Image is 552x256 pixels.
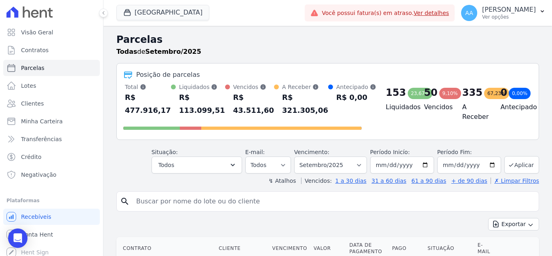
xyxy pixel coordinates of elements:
[484,88,509,99] div: 67,23%
[3,131,100,147] a: Transferências
[131,193,535,209] input: Buscar por nome do lote ou do cliente
[482,14,536,20] p: Ver opções
[120,197,130,206] i: search
[245,149,265,155] label: E-mail:
[3,167,100,183] a: Negativação
[465,10,473,16] span: AA
[322,9,449,17] span: Você possui fatura(s) em atraso.
[116,47,201,57] p: de
[509,88,531,99] div: 0,00%
[179,83,225,91] div: Liquidados
[504,156,539,173] button: Aplicar
[335,178,367,184] a: 1 a 30 dias
[424,86,437,99] div: 50
[414,10,449,16] a: Ver detalhes
[158,160,174,170] span: Todos
[500,86,507,99] div: 0
[462,86,482,99] div: 335
[116,32,539,47] h2: Parcelas
[301,178,332,184] label: Vencidos:
[408,88,433,99] div: 23,67%
[386,86,406,99] div: 153
[21,64,44,72] span: Parcelas
[3,78,100,94] a: Lotes
[336,91,376,104] div: R$ 0,00
[3,60,100,76] a: Parcelas
[455,2,552,24] button: AA [PERSON_NAME] Ver opções
[370,149,410,155] label: Período Inicío:
[21,82,36,90] span: Lotes
[462,102,488,122] h4: A Receber
[336,83,376,91] div: Antecipado
[233,91,274,117] div: R$ 43.511,60
[3,95,100,112] a: Clientes
[424,102,449,112] h4: Vencidos
[294,149,329,155] label: Vencimento:
[21,46,48,54] span: Contratos
[500,102,526,112] h4: Antecipado
[21,135,62,143] span: Transferências
[116,48,137,55] strong: Todas
[179,91,225,117] div: R$ 113.099,51
[21,231,53,239] span: Conta Hent
[3,24,100,40] a: Visão Geral
[268,178,296,184] label: ↯ Atalhos
[21,153,42,161] span: Crédito
[3,226,100,243] a: Conta Hent
[145,48,201,55] strong: Setembro/2025
[282,91,328,117] div: R$ 321.305,06
[21,171,57,179] span: Negativação
[439,88,461,99] div: 9,10%
[6,196,97,205] div: Plataformas
[3,149,100,165] a: Crédito
[491,178,539,184] a: ✗ Limpar Filtros
[233,83,274,91] div: Vencidos
[437,148,501,157] label: Período Fim:
[451,178,487,184] a: + de 90 dias
[21,28,53,36] span: Visão Geral
[3,42,100,58] a: Contratos
[386,102,411,112] h4: Liquidados
[21,213,51,221] span: Recebíveis
[125,91,171,117] div: R$ 477.916,17
[116,5,209,20] button: [GEOGRAPHIC_DATA]
[8,228,27,248] div: Open Intercom Messenger
[136,70,200,80] div: Posição de parcelas
[21,99,44,108] span: Clientes
[488,218,539,231] button: Exportar
[282,83,328,91] div: A Receber
[411,178,446,184] a: 61 a 90 dias
[482,6,536,14] p: [PERSON_NAME]
[3,209,100,225] a: Recebíveis
[21,117,63,125] span: Minha Carteira
[125,83,171,91] div: Total
[3,113,100,129] a: Minha Carteira
[152,157,242,173] button: Todos
[152,149,178,155] label: Situação:
[371,178,406,184] a: 31 a 60 dias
